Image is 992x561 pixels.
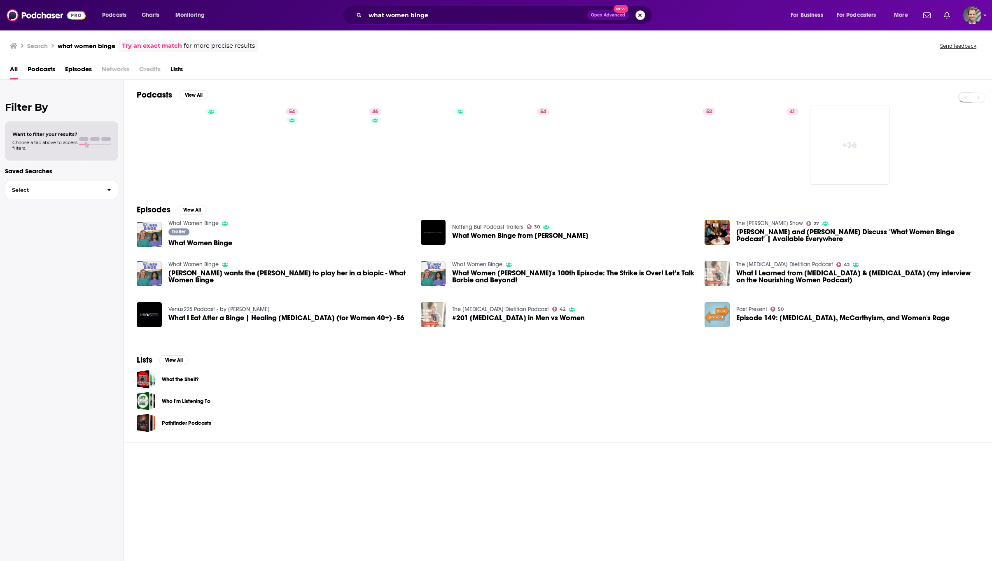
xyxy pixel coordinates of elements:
a: What I Eat After a Binge | Healing Binge Eating (for Women 40+) - E6 [168,314,404,321]
a: What the Shell? [162,375,198,384]
a: Who I'm Listening To [137,392,155,410]
h2: Lists [137,355,152,365]
h2: Episodes [137,205,170,215]
h2: Podcasts [137,90,172,100]
a: Episode 149: Binge Drinking, McCarthyism, and Women's Rage [736,314,950,321]
a: 46 [307,105,387,185]
span: Credits [139,63,161,79]
a: 52 [703,108,715,115]
button: Open AdvancedNew [587,10,629,20]
span: What Women Binge [168,240,232,247]
img: What I Eat After a Binge | Healing Binge Eating (for Women 40+) - E6 [137,302,162,327]
span: 41 [790,108,795,116]
span: Select [5,187,100,193]
span: More [894,9,908,21]
a: Nothing But Podcast Trailers [452,223,523,230]
span: 52 [706,108,712,116]
img: Candice King wants the Olsen Twins to play her in a biopic - What Women Binge [137,261,162,286]
img: What I Learned from Binge Eating & Amenorrhea (my interview on the Nourishing Women Podcast) [705,261,730,286]
a: Melissa Joan Hart and Amanda Lee Discuss "What Women Binge Podcast" | Available Everywhere [736,228,979,242]
a: All [10,63,18,79]
a: What Women Binge [452,261,502,268]
button: View All [177,205,207,215]
span: 42 [844,263,850,267]
span: What Women Binge from [PERSON_NAME] [452,232,588,239]
a: 54 [286,108,298,115]
a: Past Present [736,306,767,313]
span: Logged in as kwerderman [963,6,981,24]
a: What Women Binge from Melissa Joan Hart [452,232,588,239]
a: Show notifications dropdown [920,8,934,22]
button: open menu [785,9,833,22]
span: Monitoring [175,9,205,21]
span: Episode 149: [MEDICAL_DATA], McCarthyism, and Women's Rage [736,314,950,321]
span: 54 [289,108,295,116]
a: What Women Binge [168,261,219,268]
img: What Women Binge [137,222,162,247]
h2: Filter By [5,101,118,113]
a: The Binge Eating Dietitian Podcast [736,261,833,268]
button: Show profile menu [963,6,981,24]
a: #201 Binge Eating in Men vs Women [421,302,446,327]
span: Networks [102,63,129,79]
span: 42 [560,307,565,311]
a: Show notifications dropdown [941,8,953,22]
img: Melissa Joan Hart and Amanda Lee Discuss "What Women Binge Podcast" | Available Everywhere [705,220,730,245]
img: Podchaser - Follow, Share and Rate Podcasts [7,7,86,23]
button: View All [179,90,208,100]
button: open menu [170,9,215,22]
span: [PERSON_NAME] wants the [PERSON_NAME] to play her in a biopic - What Women Binge [168,270,411,284]
a: Who I'm Listening To [162,397,210,406]
span: Want to filter your results? [12,131,77,137]
a: Episodes [65,63,92,79]
a: Pathfinder Podcasts [137,414,155,432]
span: Podcasts [28,63,55,79]
span: #201 [MEDICAL_DATA] in Men vs Women [452,314,585,321]
a: What the Shell? [137,370,155,389]
span: Podcasts [102,9,126,21]
a: 50 [770,307,784,312]
span: What I Eat After a Binge | Healing [MEDICAL_DATA] (for Women 40+) - E6 [168,314,404,321]
span: [PERSON_NAME] and [PERSON_NAME] Discuss "What Women Binge Podcast" | Available Everywhere [736,228,979,242]
a: Candice King wants the Olsen Twins to play her in a biopic - What Women Binge [168,270,411,284]
span: For Podcasters [837,9,876,21]
a: The Brett Allan Show [736,220,803,227]
a: ListsView All [137,355,189,365]
a: Venus225 Podcast - by Karen Oliver [168,306,270,313]
a: What Women Binge's 100th Episode: The Strike is Over! Let’s Talk Barbie and Beyond! [421,261,446,286]
a: Charts [136,9,164,22]
span: Trailer [172,229,186,234]
div: Search podcasts, credits, & more... [350,6,660,25]
span: For Business [791,9,823,21]
input: Search podcasts, credits, & more... [365,9,587,22]
a: 42 [836,262,850,267]
a: 27 [806,221,819,226]
button: open menu [888,9,918,22]
a: Pathfinder Podcasts [162,419,211,428]
img: User Profile [963,6,981,24]
a: What Women Binge [168,220,219,227]
img: What Women Binge from Melissa Joan Hart [421,220,446,245]
a: The Binge Eating Dietitian Podcast [452,306,549,313]
a: Lists [170,63,183,79]
a: 54 [473,105,553,185]
p: Saved Searches [5,167,118,175]
span: New [614,5,628,13]
a: 52 [639,105,719,185]
span: Choose a tab above to access filters. [12,140,77,151]
img: Episode 149: Binge Drinking, McCarthyism, and Women's Rage [705,302,730,327]
span: Charts [142,9,159,21]
span: What Women [PERSON_NAME]'s 100th Episode: The Strike is Over! Let’s Talk Barbie and Beyond! [452,270,695,284]
button: Select [5,181,118,199]
button: View All [159,355,189,365]
a: +36 [810,105,890,185]
a: 41 [787,108,798,115]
